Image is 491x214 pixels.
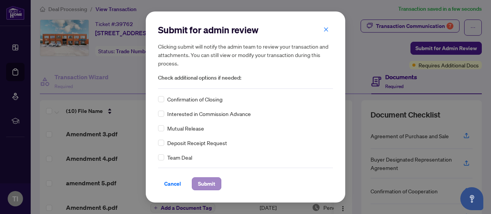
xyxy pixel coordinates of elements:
[158,74,333,82] span: Check additional options if needed:
[167,109,251,118] span: Interested in Commission Advance
[167,153,192,162] span: Team Deal
[167,95,222,103] span: Confirmation of Closing
[460,187,483,210] button: Open asap
[167,139,227,147] span: Deposit Receipt Request
[158,42,333,67] h5: Clicking submit will notify the admin team to review your transaction and attachments. You can st...
[158,24,333,36] h2: Submit for admin review
[323,27,329,32] span: close
[164,178,181,190] span: Cancel
[198,178,215,190] span: Submit
[158,177,187,190] button: Cancel
[192,177,221,190] button: Submit
[167,124,204,132] span: Mutual Release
